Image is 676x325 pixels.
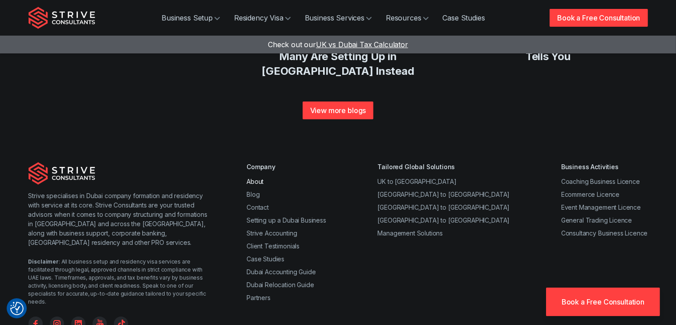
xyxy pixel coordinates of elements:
[10,302,24,315] button: Consent Preferences
[377,162,510,171] div: Tailored Global Solutions
[379,9,436,27] a: Resources
[561,178,640,185] a: Coaching Business Licence
[377,203,510,211] a: [GEOGRAPHIC_DATA] to [GEOGRAPHIC_DATA]
[377,229,443,237] a: Management Solutions
[247,162,326,171] div: Company
[247,242,300,250] a: Client Testimonials
[561,162,648,171] div: Business Activities
[247,255,284,263] a: Case Studies
[561,216,632,224] a: General Trading Licence
[561,203,641,211] a: Event Management Licence
[298,9,379,27] a: Business Services
[28,7,95,29] img: Strive Consultants
[436,9,492,27] a: Case Studies
[247,216,326,224] a: Setting up a Dubai Business
[316,40,408,49] span: UK vs Dubai Tax Calculator
[247,268,316,276] a: Dubai Accounting Guide
[28,258,211,306] div: : All business setup and residency visa services are facilitated through legal, approved channels...
[561,229,648,237] a: Consultancy Business Licence
[28,162,95,184] img: Strive Consultants
[247,178,263,185] a: About
[377,191,510,198] a: [GEOGRAPHIC_DATA] to [GEOGRAPHIC_DATA]
[550,9,648,27] a: Book a Free Consultation
[247,294,271,301] a: Partners
[546,288,660,316] a: Book a Free Consultation
[377,216,510,224] a: [GEOGRAPHIC_DATA] to [GEOGRAPHIC_DATA]
[28,258,59,265] strong: Disclaimer
[268,40,408,49] a: Check out ourUK vs Dubai Tax Calculator
[227,9,298,27] a: Residency Visa
[247,191,259,198] a: Blog
[247,203,269,211] a: Contact
[10,302,24,315] img: Revisit consent button
[247,281,314,288] a: Dubai Relocation Guide
[303,102,374,119] a: View more blogs
[154,9,227,27] a: Business Setup
[28,191,211,247] p: Strive specialises in Dubai company formation and residency with service at its core. Strive Cons...
[377,178,456,185] a: UK to [GEOGRAPHIC_DATA]
[561,191,619,198] a: Ecommerce Licence
[247,229,297,237] a: Strive Accounting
